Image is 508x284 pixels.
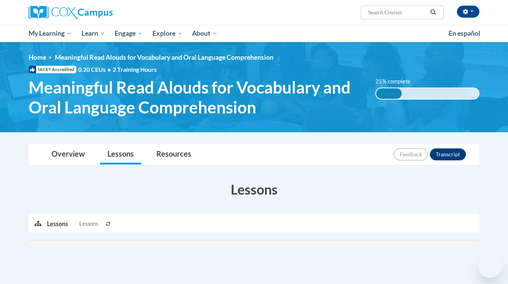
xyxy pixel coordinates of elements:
[29,6,171,19] a: Cox Campus
[187,25,223,42] a: About
[376,88,402,99] div: 25% complete
[375,77,419,86] label: 25% complete
[29,180,479,199] h3: Lessons
[29,66,76,73] span: IACET Accredited
[29,6,113,19] img: Cox Campus
[394,148,428,160] button: Feedback
[430,148,466,160] button: Transcript
[47,220,68,228] p: Lessons
[78,65,113,74] span: 0.20 CEUs
[17,25,491,42] div: Main menu
[153,29,183,38] span: Explore
[192,29,218,38] span: About
[457,6,479,18] button: Account Settings
[77,25,110,42] a: Learn
[29,53,46,61] a: Home
[29,29,72,38] span: My Learning
[444,26,485,41] a: En español
[29,77,364,117] span: Meaningful Read Alouds for Vocabulary and Oral Language Comprehension
[82,29,105,38] span: Learn
[113,66,157,73] span: 2 Training Hours
[149,145,199,165] a: Resources
[428,8,439,17] button: Search
[55,53,274,61] span: Meaningful Read Alouds for Vocabulary and Oral Language Comprehension
[367,8,428,17] input: Search Courses
[79,220,98,228] span: Lessons
[44,145,92,165] a: Overview
[115,29,143,38] span: Engage
[110,25,148,42] a: Engage
[24,25,77,42] a: My Learning
[100,145,141,165] a: Lessons
[449,29,480,37] span: En español
[478,254,502,278] iframe: Button to launch messaging window
[107,66,111,73] span: •
[148,25,187,42] a: Explore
